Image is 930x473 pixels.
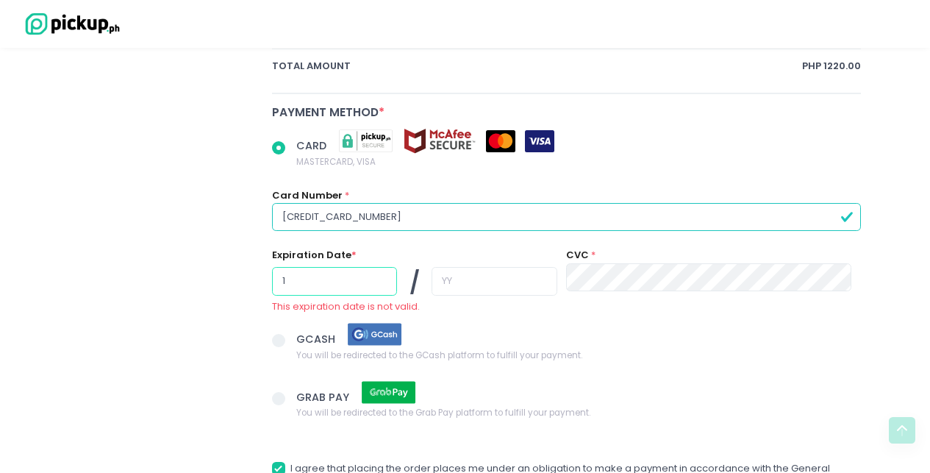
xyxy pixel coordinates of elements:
span: GCASH [296,332,338,346]
img: grab pay [352,380,426,405]
label: Card Number [272,188,343,203]
span: total amount [272,59,803,74]
div: Payment Method [272,104,862,121]
span: CARD [296,138,329,153]
img: visa [525,130,554,152]
img: mastercard [486,130,515,152]
label: CVC [566,248,589,263]
label: Expiration Date [272,248,357,263]
input: YY [432,267,557,295]
span: MASTERCARD, VISA [296,154,554,168]
span: You will be redirected to the Grab Pay platform to fulfill your payment. [296,405,590,420]
span: PHP 1220.00 [802,59,861,74]
input: Card Number [272,203,862,231]
span: GRAB PAY [296,389,352,404]
div: This expiration date is not valid. [272,299,557,314]
img: mcafee-secure [403,128,476,154]
input: MM [272,267,398,295]
span: You will be redirected to the GCash platform to fulfill your payment. [296,347,582,362]
img: logo [18,11,121,37]
img: pickupsecure [329,128,403,154]
img: gcash [338,321,412,347]
span: / [409,267,420,299]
